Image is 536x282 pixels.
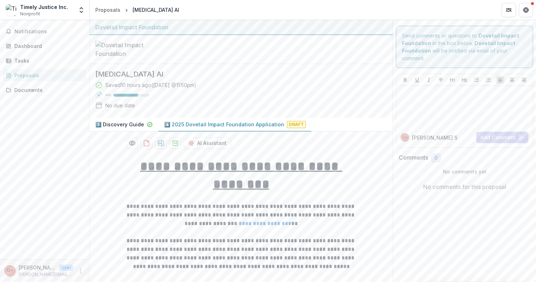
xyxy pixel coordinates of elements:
button: More [76,267,85,275]
span: 0 [434,155,437,161]
button: Align Center [508,76,516,84]
button: download-proposal [141,137,152,149]
p: [PERSON_NAME][EMAIL_ADDRESS][MEDICAL_DATA] [19,271,73,278]
span: Nonprofit [20,11,40,17]
button: AI Assistant [184,137,231,149]
div: Utkarsh Saxena <utkarsh@adalat.ai> [7,268,13,273]
span: Draft [287,121,306,128]
button: Align Right [520,76,528,84]
div: [MEDICAL_DATA] AI [133,6,179,14]
div: Proposals [14,72,81,79]
img: Dovetail Impact Foundation [95,41,167,58]
button: Heading 2 [460,76,469,84]
img: Timely Justice Inc. [6,4,17,16]
h2: [MEDICAL_DATA] AI [95,70,375,78]
span: Notifications [14,29,83,35]
div: Send comments or questions to in the box below. will be notified via email of your comment. [396,26,533,68]
p: 1️⃣ Discovery Guide [95,121,144,128]
div: Dovetail Impact Foundation [95,23,387,31]
button: Underline [413,76,421,84]
div: Documents [14,86,81,94]
a: Dashboard [3,40,86,52]
p: No comments yet [399,168,530,175]
button: Open entity switcher [76,3,86,17]
p: [PERSON_NAME] S [412,134,458,141]
nav: breadcrumb [92,5,182,15]
div: Utkarsh Saxena <utkarsh@adalat.ai> [402,136,408,139]
p: No comments for this proposal [423,183,506,191]
button: Notifications [3,26,86,37]
h2: Comments [399,154,428,161]
button: Heading 1 [448,76,457,84]
div: Dashboard [14,42,81,50]
p: 4️⃣ 2025 Dovetail Impact Foundation Application [164,121,284,128]
button: Align Left [496,76,504,84]
p: [PERSON_NAME] <[PERSON_NAME][EMAIL_ADDRESS][MEDICAL_DATA]> [19,264,56,271]
button: Get Help [519,3,533,17]
div: Timely Justice Inc. [20,3,68,11]
button: Bullet List [472,76,481,84]
p: 68 % [105,93,111,98]
button: Italicize [425,76,433,84]
a: Proposals [92,5,123,15]
button: Bold [401,76,410,84]
button: download-proposal [155,137,167,149]
p: User [59,264,73,271]
div: Saved 10 hours ago ( [DATE] @ 11:50pm ) [105,81,196,89]
div: Tasks [14,57,81,64]
button: Strike [436,76,445,84]
a: Tasks [3,55,86,67]
button: Preview a92962ec-f8ea-495c-be2d-9eb0030d589a-6.pdf [126,137,138,149]
button: Partners [502,3,516,17]
a: Documents [3,84,86,96]
button: Add Comment [476,132,528,143]
button: Ordered List [484,76,493,84]
a: Proposals [3,69,86,81]
div: No due date [105,102,135,109]
button: download-proposal [169,137,181,149]
div: Proposals [95,6,120,14]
